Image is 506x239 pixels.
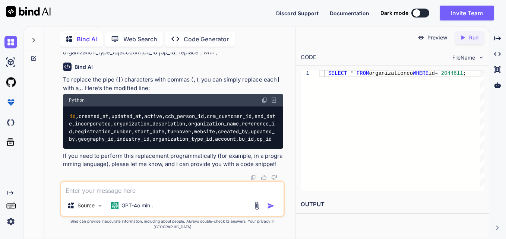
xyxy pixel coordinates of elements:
[63,76,283,92] p: To replace the pipe ( ) characters with commas ( ), you can simply replace each with a . Here’s t...
[330,9,369,17] button: Documentation
[118,76,121,83] code: |
[262,97,268,103] img: copy
[427,34,448,41] p: Preview
[63,152,283,169] p: If you need to perform this replacement programmatically (for example, in a programming language)...
[440,6,494,20] button: Invite Team
[435,70,438,76] span: =
[60,219,285,230] p: Bind can provide inaccurate information, including about people. Always double-check its answers....
[70,113,76,119] span: id
[469,34,478,41] p: Run
[267,202,275,210] img: icon
[429,70,435,76] span: id
[357,70,369,76] span: FROM
[69,97,85,103] span: Python
[329,70,347,76] span: SELECT
[79,85,82,92] code: ,
[452,54,475,61] span: FileName
[441,70,463,76] span: 2044611
[413,70,428,76] span: WHERE
[277,76,280,83] code: |
[276,10,319,16] span: Discord Support
[78,202,95,209] p: Source
[4,96,17,109] img: premium
[478,54,484,61] img: chevron down
[418,34,424,41] img: preview
[261,175,267,181] img: like
[6,6,51,17] img: Bind AI
[271,97,277,103] img: Open in Browser
[4,116,17,129] img: darkCloudIdeIcon
[69,112,275,143] code: ,created_at,updated_at,active,ccb_person_id,crm_customer_id,end_date,incorporated,organization_de...
[369,70,413,76] span: organizationeo
[77,35,97,44] p: Bind AI
[463,70,466,76] span: ;
[4,76,17,89] img: githubLight
[123,35,157,44] p: Web Search
[193,76,196,83] code: ,
[296,196,488,213] h2: OUTPUT
[97,203,103,209] img: Pick Models
[271,175,277,181] img: dislike
[121,202,153,209] p: GPT-4o min..
[330,10,369,16] span: Documentation
[4,56,17,68] img: ai-studio
[4,36,17,48] img: chat
[380,9,408,17] span: Dark mode
[253,201,261,210] img: attachment
[301,53,316,62] div: CODE
[250,175,256,181] img: copy
[301,70,309,77] div: 1
[75,63,93,71] h6: Bind AI
[111,202,118,209] img: GPT-4o mini
[276,9,319,17] button: Discord Support
[4,215,17,228] img: settings
[184,35,229,44] p: Code Generator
